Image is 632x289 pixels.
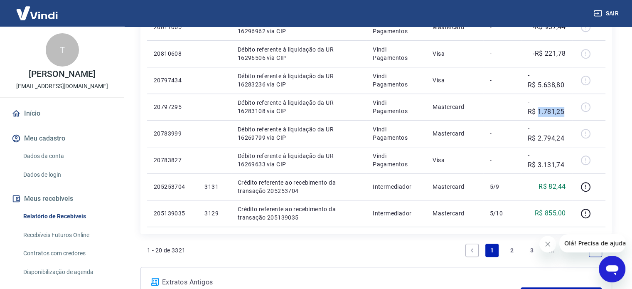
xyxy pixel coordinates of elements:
[162,277,521,287] p: Extratos Antigos
[20,264,114,281] a: Disponibilização de agenda
[490,209,514,217] p: 5/10
[10,129,114,148] button: Meu cadastro
[490,23,514,31] p: -
[433,183,476,191] p: Mastercard
[238,178,359,195] p: Crédito referente ao recebimento da transação 205253704
[559,234,625,252] iframe: Mensagem da empresa
[490,103,514,111] p: -
[433,23,476,31] p: Mastercard
[373,183,419,191] p: Intermediador
[485,244,499,257] a: Page 1 is your current page
[528,124,566,143] p: -R$ 2.794,24
[154,156,191,164] p: 20783827
[20,227,114,244] a: Recebíveis Futuros Online
[238,125,359,142] p: Débito referente à liquidação da UR 16269799 via CIP
[505,244,519,257] a: Page 2
[373,45,419,62] p: Vindi Pagamentos
[10,104,114,123] a: Início
[373,209,419,217] p: Intermediador
[528,150,566,170] p: -R$ 3.131,74
[433,49,476,58] p: Visa
[154,209,191,217] p: 205139035
[433,156,476,164] p: Visa
[16,82,108,91] p: [EMAIL_ADDRESS][DOMAIN_NAME]
[525,244,539,257] a: Page 3
[533,49,566,59] p: -R$ 221,78
[154,183,191,191] p: 205253704
[46,33,79,67] div: T
[373,125,419,142] p: Vindi Pagamentos
[10,190,114,208] button: Meus recebíveis
[373,99,419,115] p: Vindi Pagamentos
[20,148,114,165] a: Dados da conta
[373,72,419,89] p: Vindi Pagamentos
[535,208,566,218] p: R$ 855,00
[490,76,514,84] p: -
[238,72,359,89] p: Débito referente à liquidação da UR 16283236 via CIP
[539,182,566,192] p: R$ 82,44
[20,208,114,225] a: Relatório de Recebíveis
[490,49,514,58] p: -
[154,103,191,111] p: 20797295
[465,244,479,257] a: Previous page
[238,19,359,35] p: Débito referente à liquidação da UR 16296962 via CIP
[539,236,556,252] iframe: Fechar mensagem
[147,246,186,254] p: 1 - 20 de 3321
[238,152,359,168] p: Débito referente à liquidação da UR 16269633 via CIP
[433,103,476,111] p: Mastercard
[490,156,514,164] p: -
[29,70,95,79] p: [PERSON_NAME]
[490,129,514,138] p: -
[154,129,191,138] p: 20783999
[238,99,359,115] p: Débito referente à liquidação da UR 16283108 via CIP
[599,256,625,282] iframe: Botão para abrir a janela de mensagens
[151,278,159,286] img: ícone
[373,152,419,168] p: Vindi Pagamentos
[528,97,566,117] p: -R$ 1.781,25
[490,183,514,191] p: 5/9
[10,0,64,26] img: Vindi
[433,76,476,84] p: Visa
[154,76,191,84] p: 20797434
[5,6,70,12] span: Olá! Precisa de ajuda?
[433,209,476,217] p: Mastercard
[20,245,114,262] a: Contratos com credores
[204,209,224,217] p: 3129
[533,22,566,32] p: -R$ 937,44
[20,166,114,183] a: Dados de login
[204,183,224,191] p: 3131
[238,45,359,62] p: Débito referente à liquidação da UR 16296506 via CIP
[433,129,476,138] p: Mastercard
[373,19,419,35] p: Vindi Pagamentos
[462,240,605,260] ul: Pagination
[528,70,566,90] p: -R$ 5.638,80
[592,6,622,21] button: Sair
[154,49,191,58] p: 20810608
[154,23,191,31] p: 20811065
[238,205,359,222] p: Crédito referente ao recebimento da transação 205139035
